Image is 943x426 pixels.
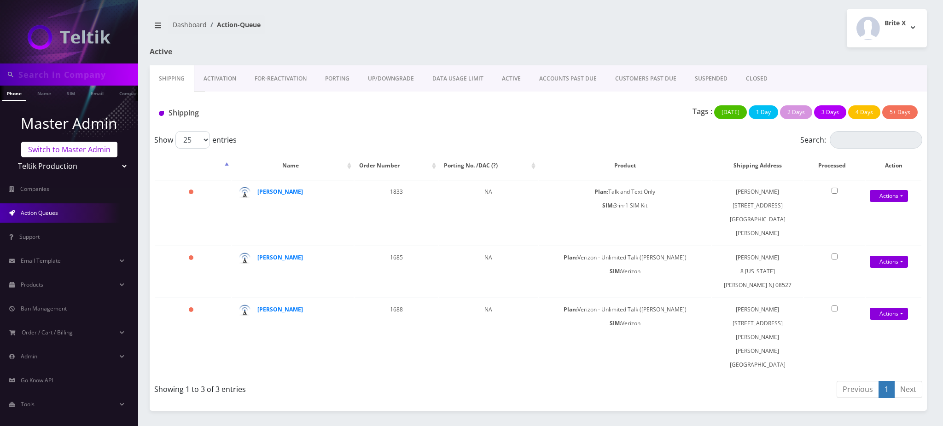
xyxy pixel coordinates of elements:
[21,209,58,217] span: Action Queues
[355,180,438,245] td: 1833
[594,188,608,196] b: Plan:
[21,352,37,360] span: Admin
[359,65,423,92] a: UP/DOWNGRADE
[28,25,111,50] img: Teltik Production
[712,180,803,245] td: [PERSON_NAME] [STREET_ADDRESS] [GEOGRAPHIC_DATA][PERSON_NAME]
[814,105,846,119] button: 3 Days
[62,86,80,100] a: SIM
[712,152,803,179] th: Shipping Address
[18,66,136,83] input: Search in Company
[159,111,164,116] img: Shipping
[610,267,621,275] b: SIM:
[714,105,747,119] button: [DATE]
[232,152,354,179] th: Name: activate to sort column ascending
[870,256,908,268] a: Actions
[207,20,261,29] li: Action-Queue
[355,152,438,179] th: Order Number: activate to sort column ascending
[882,105,918,119] button: 5+ Days
[439,246,538,297] td: NA
[837,381,879,398] a: Previous
[21,142,117,157] a: Switch to Master Admin
[150,47,400,56] h1: Active
[33,86,56,100] a: Name
[257,188,303,196] a: [PERSON_NAME]
[848,105,880,119] button: 4 Days
[530,65,606,92] a: ACCOUNTS PAST DUE
[804,152,865,179] th: Processed: activate to sort column ascending
[20,185,49,193] span: Companies
[21,281,43,288] span: Products
[693,106,712,117] p: Tags :
[86,86,108,100] a: Email
[606,65,686,92] a: CUSTOMERS PAST DUE
[150,15,531,41] nav: breadcrumb
[539,152,711,179] th: Product
[866,152,921,179] th: Action
[493,65,530,92] a: ACTIVE
[602,201,614,209] b: SIM:
[539,246,711,297] td: Verizon - Unlimited Talk ([PERSON_NAME]) Verizon
[159,109,402,117] h1: Shipping
[800,131,922,149] label: Search:
[423,65,493,92] a: DATA USAGE LIMIT
[870,190,908,202] a: Actions
[154,131,237,149] label: Show entries
[355,246,438,297] td: 1685
[885,19,906,27] h2: Brite X
[610,319,621,327] b: SIM:
[712,246,803,297] td: [PERSON_NAME] 8 [US_STATE] [PERSON_NAME] NJ 08527
[21,400,35,408] span: Tools
[712,298,803,376] td: [PERSON_NAME] [STREET_ADDRESS][PERSON_NAME][PERSON_NAME] [GEOGRAPHIC_DATA]
[115,86,146,100] a: Company
[780,105,812,119] button: 2 Days
[21,257,61,265] span: Email Template
[686,65,737,92] a: SUSPENDED
[737,65,777,92] a: CLOSED
[316,65,359,92] a: PORTING
[564,253,577,261] b: Plan:
[539,298,711,376] td: Verizon - Unlimited Talk ([PERSON_NAME]) Verizon
[439,152,538,179] th: Porting No. /DAC (?): activate to sort column ascending
[539,180,711,245] td: Talk and Text Only 3-in-1 SIM Kit
[830,131,922,149] input: Search:
[2,86,26,101] a: Phone
[439,298,538,376] td: NA
[355,298,438,376] td: 1688
[150,65,194,92] a: Shipping
[245,65,316,92] a: FOR-REActivation
[257,305,303,313] a: [PERSON_NAME]
[175,131,210,149] select: Showentries
[155,152,231,179] th: : activate to sort column descending
[894,381,922,398] a: Next
[749,105,778,119] button: 1 Day
[154,380,531,395] div: Showing 1 to 3 of 3 entries
[173,20,207,29] a: Dashboard
[870,308,908,320] a: Actions
[439,180,538,245] td: NA
[22,328,73,336] span: Order / Cart / Billing
[257,253,303,261] a: [PERSON_NAME]
[19,233,40,241] span: Support
[21,376,53,384] span: Go Know API
[564,305,577,313] b: Plan:
[879,381,895,398] a: 1
[194,65,245,92] a: Activation
[21,305,67,312] span: Ban Management
[847,9,927,47] button: Brite X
